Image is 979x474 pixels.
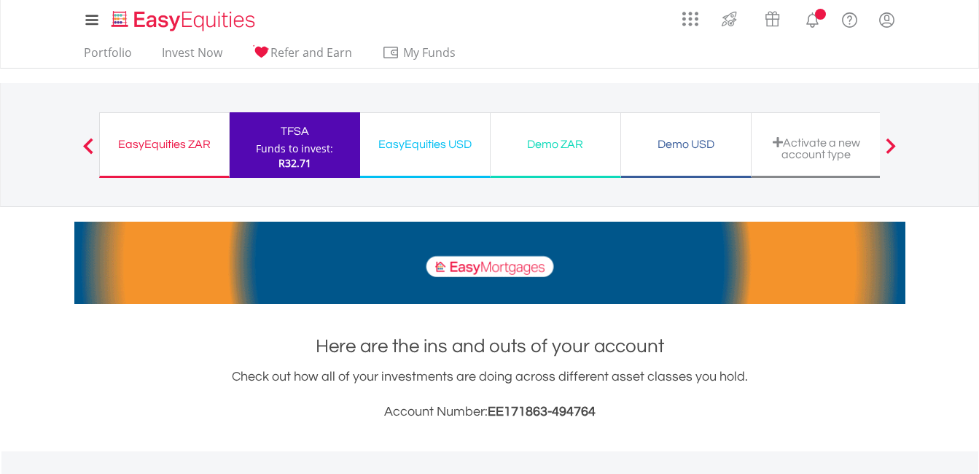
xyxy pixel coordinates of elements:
img: EasyEquities_Logo.png [109,9,261,33]
span: EE171863-494764 [488,405,596,419]
a: My Profile [868,4,905,36]
img: grid-menu-icon.svg [682,11,698,27]
div: Demo ZAR [499,134,612,155]
a: Invest Now [156,45,228,68]
a: Home page [106,4,261,33]
h1: Here are the ins and outs of your account [74,333,905,360]
div: Demo USD [630,134,742,155]
img: EasyMortage Promotion Banner [74,222,905,304]
a: AppsGrid [673,4,708,27]
div: EasyEquities ZAR [109,134,220,155]
span: R32.71 [278,156,311,170]
div: Check out how all of your investments are doing across different asset classes you hold. [74,367,905,422]
a: Notifications [794,4,831,33]
img: thrive-v2.svg [717,7,741,31]
img: vouchers-v2.svg [760,7,784,31]
a: Portfolio [78,45,138,68]
span: My Funds [382,43,477,62]
h3: Account Number: [74,402,905,422]
div: Activate a new account type [760,136,873,160]
a: Refer and Earn [246,45,358,68]
div: TFSA [238,121,351,141]
a: Vouchers [751,4,794,31]
a: FAQ's and Support [831,4,868,33]
div: Funds to invest: [256,141,333,156]
div: EasyEquities USD [369,134,481,155]
span: Refer and Earn [270,44,352,61]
